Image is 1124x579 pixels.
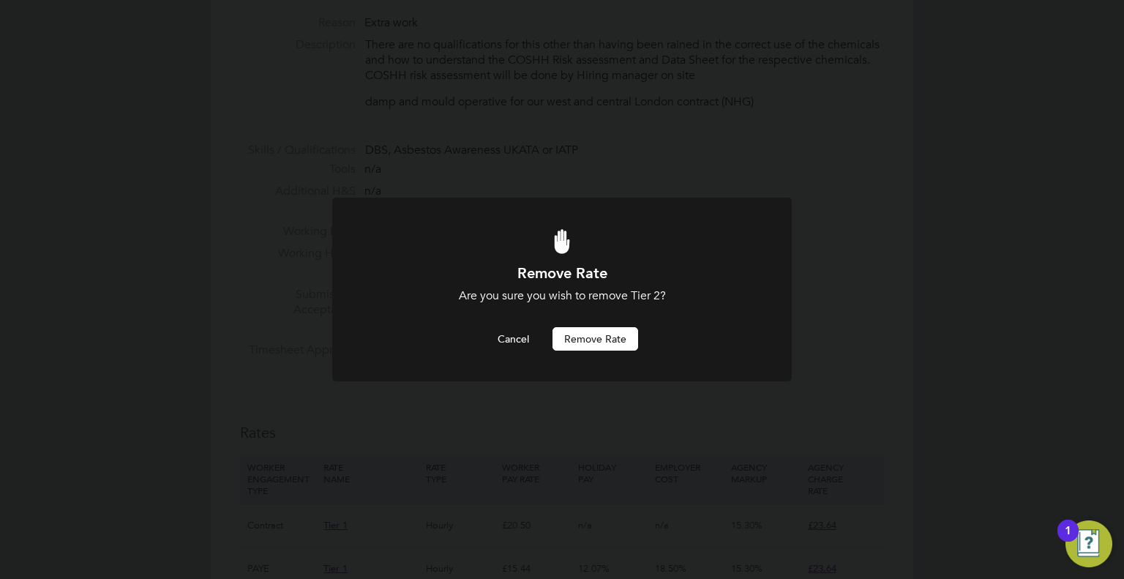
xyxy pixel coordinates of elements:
div: 1 [1065,531,1071,550]
div: Are you sure you wish to remove Tier 2? [372,288,752,304]
button: Open Resource Center, 1 new notification [1065,520,1112,567]
h1: Remove Rate [372,264,752,283]
button: Cancel [486,327,541,351]
button: Remove rate [552,327,638,351]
